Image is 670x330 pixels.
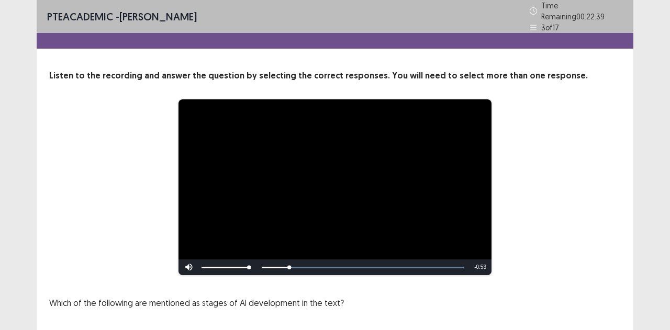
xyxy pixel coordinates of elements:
[47,9,197,25] p: - [PERSON_NAME]
[178,259,199,275] button: Mute
[47,10,113,23] span: PTE academic
[49,70,621,82] p: Listen to the recording and answer the question by selecting the correct responses. You will need...
[202,267,249,268] div: Volume Level
[49,297,344,309] p: Which of the following are mentioned as stages of AI development in the text?
[178,99,492,275] div: Video Player
[541,22,559,33] p: 3 of 17
[474,264,476,270] span: -
[476,264,486,270] span: 0:53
